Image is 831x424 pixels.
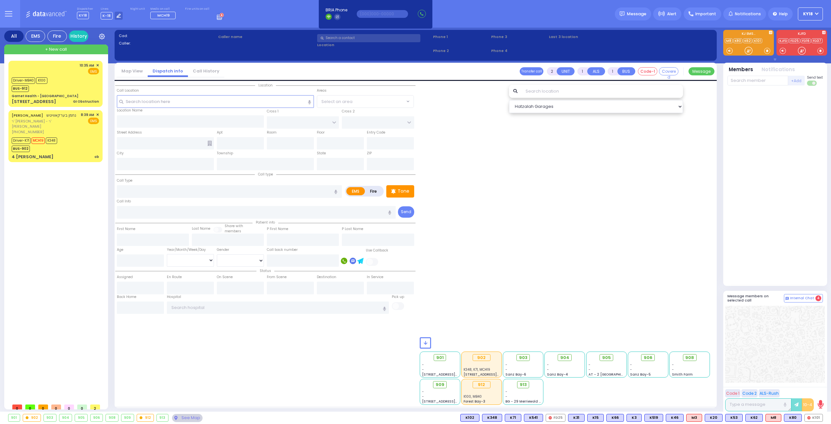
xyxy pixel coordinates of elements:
label: Caller name [218,34,315,40]
span: 903 [519,354,527,361]
span: - [422,362,424,367]
div: BLS [568,414,585,422]
span: AT - 2 [GEOGRAPHIC_DATA] [589,372,637,377]
label: Hospital [167,294,181,300]
span: 901 [436,354,444,361]
span: K100, MB40 [464,394,482,399]
span: - [422,389,424,394]
label: ZIP [367,151,372,156]
div: ALS KJ [765,414,781,422]
span: MCH19 [31,137,45,144]
label: Location [317,42,431,48]
span: נחמן בערקאוויטש [46,112,76,118]
a: K101 [753,38,762,43]
label: Call Info [117,199,131,204]
div: K3 [626,414,642,422]
span: [PHONE_NUMBER] [12,129,44,135]
div: BLS [482,414,502,422]
label: Entry Code [367,130,385,135]
span: 10:35 AM [80,63,94,68]
a: [PERSON_NAME] [12,113,43,118]
span: 0 [77,405,87,409]
img: red-radio-icon.svg [549,416,552,419]
label: Night unit [130,7,145,11]
div: 908 [106,414,118,421]
a: K62 [743,38,752,43]
span: BRIA Phone [326,7,347,13]
label: Dispatcher [77,7,93,11]
span: - [547,362,549,367]
span: Sanz Bay-4 [547,372,568,377]
button: Members [729,66,753,73]
div: K15 [587,414,604,422]
span: 2 [90,405,100,409]
label: Call Location [117,88,139,93]
div: K519 [644,414,663,422]
label: From Scene [267,275,287,280]
div: K541 [524,414,543,422]
span: 4 [815,295,821,301]
span: Smith Farm [672,372,693,377]
div: BLS [784,414,802,422]
div: K102 [460,414,479,422]
span: 905 [602,354,611,361]
div: M3 [686,414,702,422]
div: All [4,31,24,42]
label: On Scene [217,275,233,280]
span: Other building occupants [207,141,212,146]
span: Forest Bay-3 [464,399,485,404]
div: K101 [804,414,823,422]
div: M8 [765,414,781,422]
div: 902 [473,354,490,361]
span: Sanz Bay-5 [630,372,651,377]
button: Code-1 [638,67,657,75]
span: 908 [685,354,694,361]
span: members [225,229,241,234]
button: UNIT [557,67,575,75]
span: KY18 [803,11,813,17]
label: Assigned [117,275,133,280]
img: message.svg [620,11,625,16]
span: BG - 29 Merriewold S. [505,399,542,404]
input: Search hospital [167,302,389,314]
span: 0 [25,405,35,409]
button: Covered [659,67,678,75]
label: State [317,151,326,156]
div: Year/Month/Week/Day [167,247,214,252]
label: In Service [367,275,383,280]
span: K348, K71, MCH19 [464,367,490,372]
label: Lines [101,7,123,11]
a: K80 [733,38,742,43]
button: Code 2 [741,389,758,397]
label: Age [117,247,123,252]
label: P Last Name [342,226,363,232]
label: Caller: [119,41,216,46]
span: [STREET_ADDRESS][PERSON_NAME] [464,372,525,377]
label: Cad: [119,33,216,39]
div: EMS [26,31,45,42]
span: [STREET_ADDRESS][PERSON_NAME] [422,372,483,377]
span: Notifications [735,11,761,17]
span: Status [256,268,274,273]
div: K80 [784,414,802,422]
label: P First Name [267,226,288,232]
label: Apt [217,130,223,135]
label: Destination [317,275,336,280]
span: - [672,362,674,367]
a: M8 [725,38,733,43]
label: Pick up [392,294,404,300]
img: comment-alt.png [786,297,789,300]
span: Sanz Bay-6 [505,372,526,377]
button: Code 1 [725,389,740,397]
label: Cross 1 [267,109,279,114]
span: Message [627,11,646,17]
span: Phone 4 [491,48,547,54]
div: 912 [137,414,154,421]
input: Search member [727,76,788,85]
label: Floor [317,130,325,135]
label: Cross 2 [342,109,355,114]
div: K71 [505,414,521,422]
span: [STREET_ADDRESS][PERSON_NAME] [422,399,483,404]
span: Phone 2 [433,48,489,54]
span: - [505,389,507,394]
